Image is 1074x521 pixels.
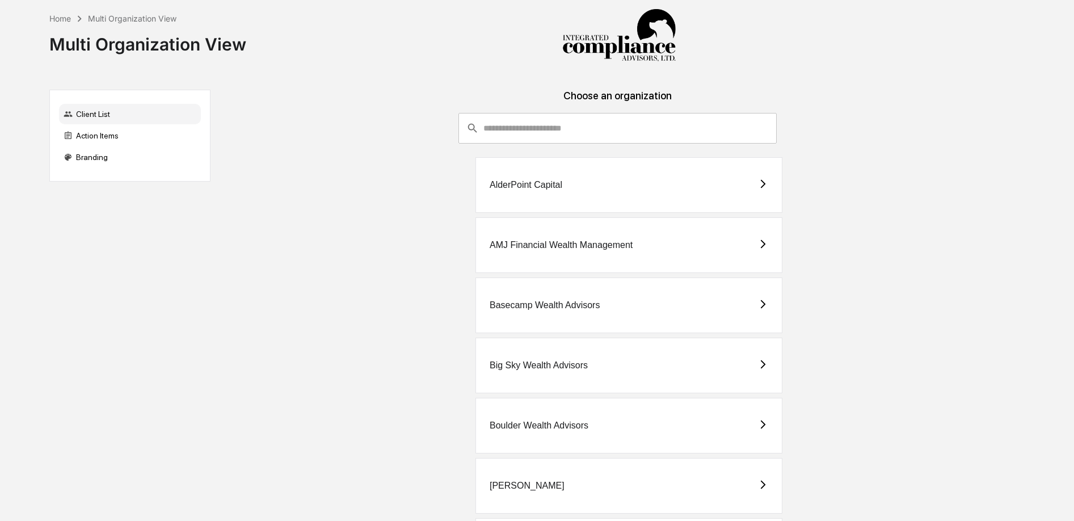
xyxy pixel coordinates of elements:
div: Big Sky Wealth Advisors [490,360,588,371]
div: Branding [59,147,201,167]
div: AMJ Financial Wealth Management [490,240,633,250]
div: Action Items [59,125,201,146]
div: Multi Organization View [88,14,176,23]
div: Choose an organization [220,90,1016,113]
div: Home [49,14,71,23]
div: consultant-dashboard__filter-organizations-search-bar [458,113,777,144]
div: AlderPoint Capital [490,180,562,190]
img: Integrated Compliance Advisors [562,9,676,62]
div: Boulder Wealth Advisors [490,421,588,431]
div: [PERSON_NAME] [490,481,565,491]
div: Basecamp Wealth Advisors [490,300,600,310]
div: Client List [59,104,201,124]
div: Multi Organization View [49,25,246,54]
